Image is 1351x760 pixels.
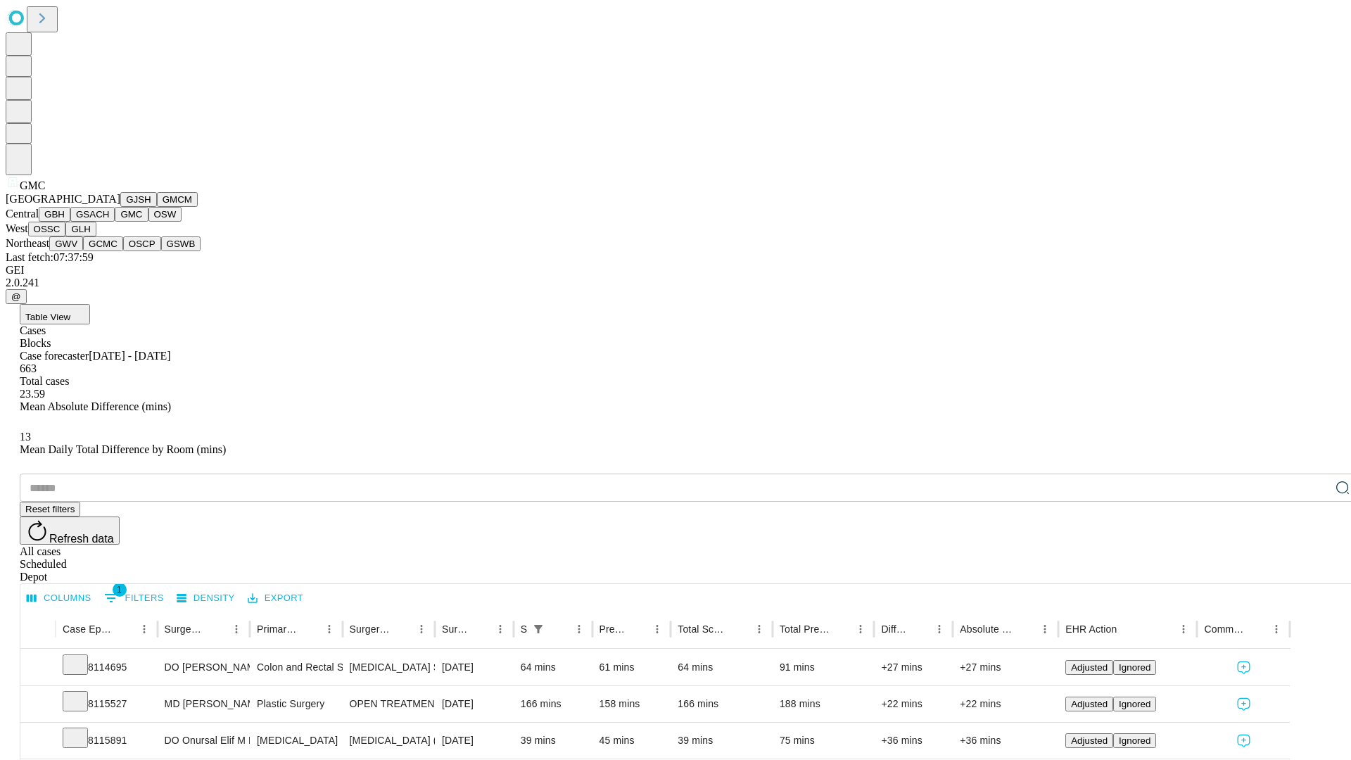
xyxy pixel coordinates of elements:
button: @ [6,289,27,304]
div: Plastic Surgery [257,686,335,722]
div: DO [PERSON_NAME] [165,650,243,685]
button: Sort [1247,619,1267,639]
div: 61 mins [600,650,664,685]
div: MD [PERSON_NAME] [PERSON_NAME] Md [165,686,243,722]
div: +27 mins [960,650,1051,685]
button: Table View [20,304,90,324]
button: Sort [628,619,647,639]
button: Sort [392,619,412,639]
button: Menu [930,619,949,639]
div: 39 mins [678,723,766,759]
div: 158 mins [600,686,664,722]
button: Menu [490,619,510,639]
div: 2.0.241 [6,277,1345,289]
div: +22 mins [960,686,1051,722]
div: +27 mins [881,650,946,685]
div: DO Onursal Elif M Do [165,723,243,759]
span: Adjusted [1071,662,1108,673]
button: GBH [39,207,70,222]
button: Menu [412,619,431,639]
button: Expand [27,729,49,754]
span: Refresh data [49,533,114,545]
button: Menu [851,619,870,639]
span: Adjusted [1071,699,1108,709]
span: Last fetch: 07:37:59 [6,251,94,263]
div: 8114695 [63,650,151,685]
span: Ignored [1119,662,1150,673]
div: Surgery Date [442,623,469,635]
div: 1 active filter [528,619,548,639]
button: Sort [910,619,930,639]
button: Adjusted [1065,660,1113,675]
button: Sort [207,619,227,639]
button: Sort [300,619,319,639]
button: Export [244,588,307,609]
button: GLH [65,222,96,236]
div: [DATE] [442,650,507,685]
button: Menu [319,619,339,639]
div: +36 mins [881,723,946,759]
button: Sort [1118,619,1138,639]
button: Adjusted [1065,733,1113,748]
div: GEI [6,264,1345,277]
div: Primary Service [257,623,298,635]
button: Menu [569,619,589,639]
div: 166 mins [521,686,585,722]
span: Reset filters [25,504,75,514]
div: Total Scheduled Duration [678,623,728,635]
div: Absolute Difference [960,623,1014,635]
div: [MEDICAL_DATA] (EGD), FLEXIBLE, TRANSORAL, DIAGNOSTIC [350,723,428,759]
div: 8115891 [63,723,151,759]
button: GJSH [120,192,157,207]
span: GMC [20,179,45,191]
button: Sort [550,619,569,639]
span: Mean Absolute Difference (mins) [20,400,171,412]
button: Sort [471,619,490,639]
div: 8115527 [63,686,151,722]
span: Table View [25,312,70,322]
span: Northeast [6,237,49,249]
span: Ignored [1119,735,1150,746]
div: +36 mins [960,723,1051,759]
div: 75 mins [780,723,868,759]
div: [DATE] [442,723,507,759]
button: GWV [49,236,83,251]
span: [DATE] - [DATE] [89,350,170,362]
div: Comments [1204,623,1245,635]
div: 39 mins [521,723,585,759]
div: 188 mins [780,686,868,722]
div: [DATE] [442,686,507,722]
button: Menu [1035,619,1055,639]
div: Case Epic Id [63,623,113,635]
div: Scheduled In Room Duration [521,623,527,635]
span: 23.59 [20,388,45,400]
span: West [6,222,28,234]
div: 64 mins [678,650,766,685]
button: Menu [749,619,769,639]
div: Colon and Rectal Surgery [257,650,335,685]
div: +22 mins [881,686,946,722]
button: Menu [227,619,246,639]
span: Case forecaster [20,350,89,362]
button: OSCP [123,236,161,251]
button: GCMC [83,236,123,251]
button: Ignored [1113,733,1156,748]
button: Show filters [528,619,548,639]
span: Ignored [1119,699,1150,709]
div: Predicted In Room Duration [600,623,627,635]
div: 64 mins [521,650,585,685]
button: Refresh data [20,517,120,545]
button: Expand [27,656,49,680]
div: 166 mins [678,686,766,722]
button: Density [173,588,239,609]
button: OSW [148,207,182,222]
span: Adjusted [1071,735,1108,746]
span: [GEOGRAPHIC_DATA] [6,193,120,205]
div: Surgeon Name [165,623,205,635]
span: Central [6,208,39,220]
button: GSACH [70,207,115,222]
div: [MEDICAL_DATA] SKIN AND [MEDICAL_DATA] [350,650,428,685]
span: 1 [113,583,127,597]
button: Menu [647,619,667,639]
div: OPEN TREATMENT [MEDICAL_DATA] COMPLEX [350,686,428,722]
